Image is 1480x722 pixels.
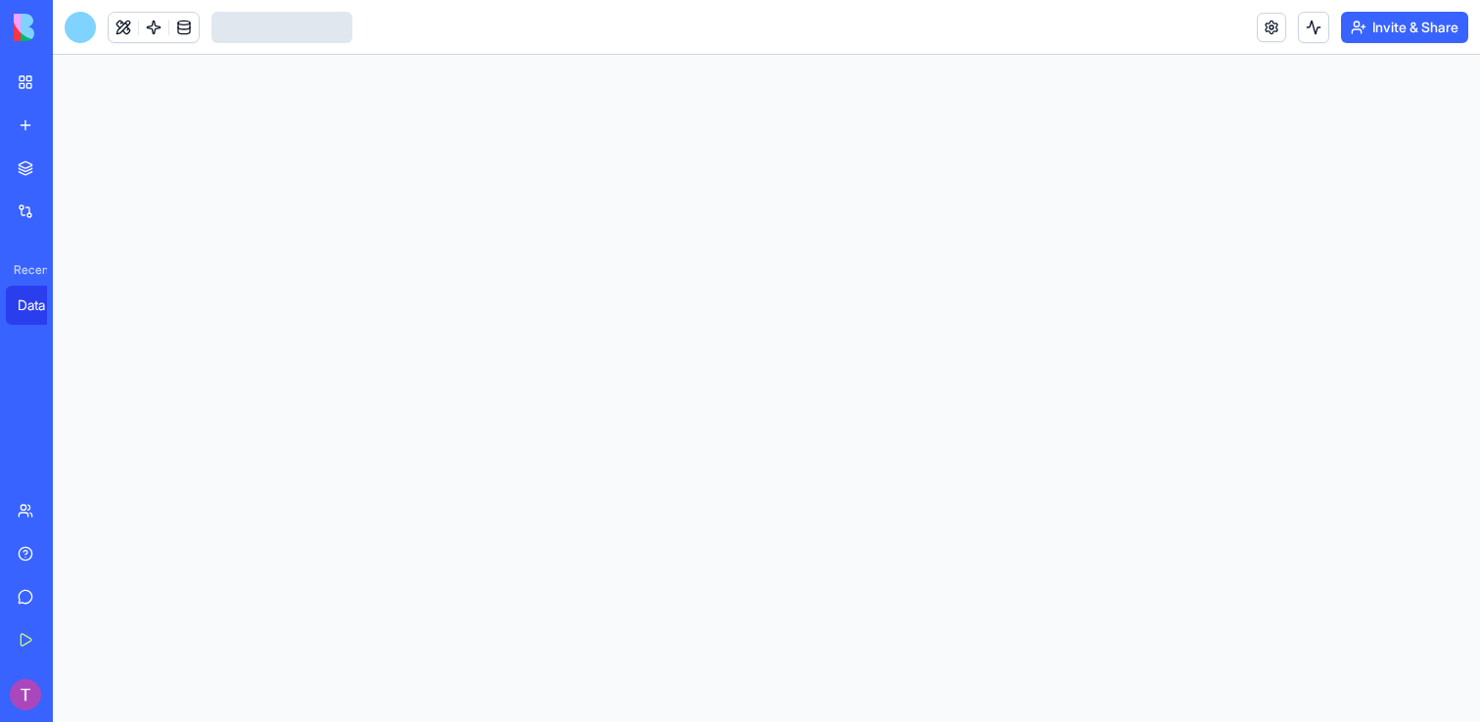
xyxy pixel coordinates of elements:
div: Data Capture Studio [18,295,72,315]
button: Invite & Share [1341,12,1468,43]
img: logo [14,14,135,41]
span: Recent [6,262,47,278]
img: ACg8ocKxjwQ8O85V3S_9cgGvAQGNqT5593zEMFOiIM2aK7dFtn6DNw=s96-c [10,679,41,710]
a: Data Capture Studio [6,286,84,325]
